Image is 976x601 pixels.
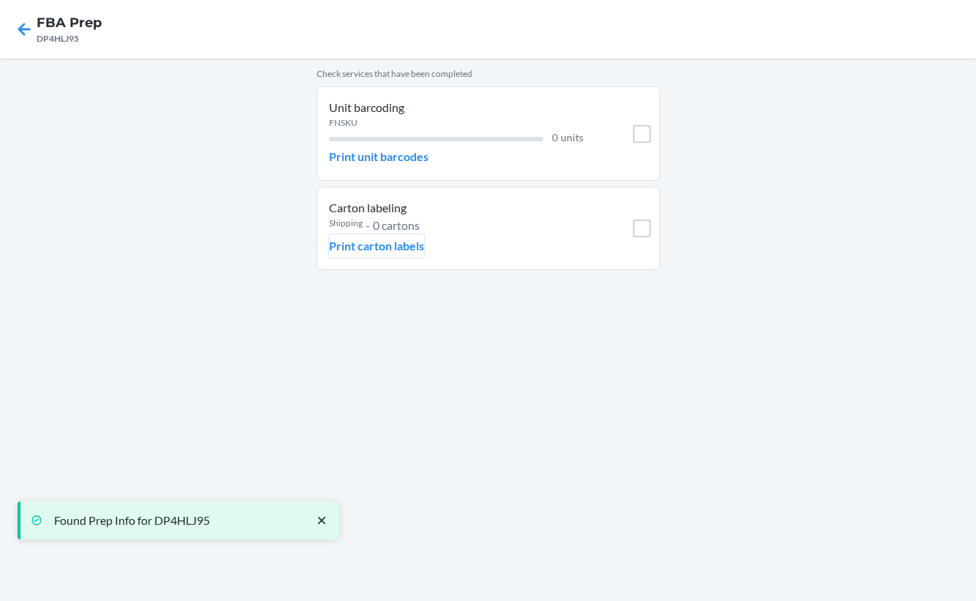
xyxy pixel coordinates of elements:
div: DP4HLJ95 [37,32,102,45]
svg: close toast [314,513,329,528]
p: 0 cartons [373,217,420,234]
p: FNSKU [329,116,358,130]
span: units [561,131,583,143]
button: Print unit barcodes [329,145,428,168]
p: Unit barcoding [329,99,584,116]
p: Print carton labels [329,237,424,255]
p: Carton labeling [329,199,584,217]
button: Print carton labels [329,234,424,258]
p: Print unit barcodes [329,148,428,165]
p: Found Prep Info for DP4HLJ95 [54,513,300,528]
h4: FBA Prep [37,13,102,32]
p: - [366,217,370,234]
p: Check services that have been completed [317,67,660,81]
p: Shipping [329,217,363,234]
span: 0 [552,131,558,143]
